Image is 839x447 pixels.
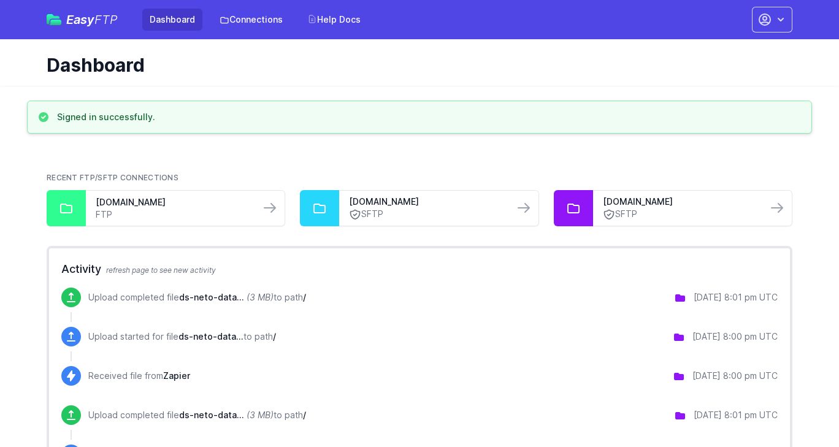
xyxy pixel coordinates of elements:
a: Connections [212,9,290,31]
span: Easy [66,13,118,26]
i: (3 MB) [247,410,274,420]
h2: Activity [61,261,778,278]
p: Upload completed file to path [88,291,306,304]
p: Received file from [88,370,190,382]
span: / [303,292,306,302]
a: [DOMAIN_NAME] [96,196,250,208]
h1: Dashboard [47,54,783,76]
span: ds-neto-datafeed.csv [178,331,243,342]
span: ds-neto-datafeed.csv [179,292,244,302]
div: [DATE] 8:00 pm UTC [692,330,778,343]
span: ds-neto-datafeed.csv [179,410,244,420]
a: Help Docs [300,9,368,31]
p: Upload started for file to path [88,330,276,343]
img: easyftp_logo.png [47,14,61,25]
a: SFTP [349,208,504,221]
span: FTP [94,12,118,27]
p: Upload completed file to path [88,409,306,421]
div: [DATE] 8:01 pm UTC [694,291,778,304]
i: (3 MB) [247,292,274,302]
a: [DOMAIN_NAME] [349,196,504,208]
a: [DOMAIN_NAME] [603,196,757,208]
a: FTP [96,208,250,221]
span: Zapier [163,370,190,381]
a: EasyFTP [47,13,118,26]
div: [DATE] 8:00 pm UTC [692,370,778,382]
span: / [273,331,276,342]
h3: Signed in successfully. [57,111,155,123]
h2: Recent FTP/SFTP Connections [47,173,792,183]
div: [DATE] 8:01 pm UTC [694,409,778,421]
span: refresh page to see new activity [106,266,216,275]
span: / [303,410,306,420]
a: SFTP [603,208,757,221]
a: Dashboard [142,9,202,31]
